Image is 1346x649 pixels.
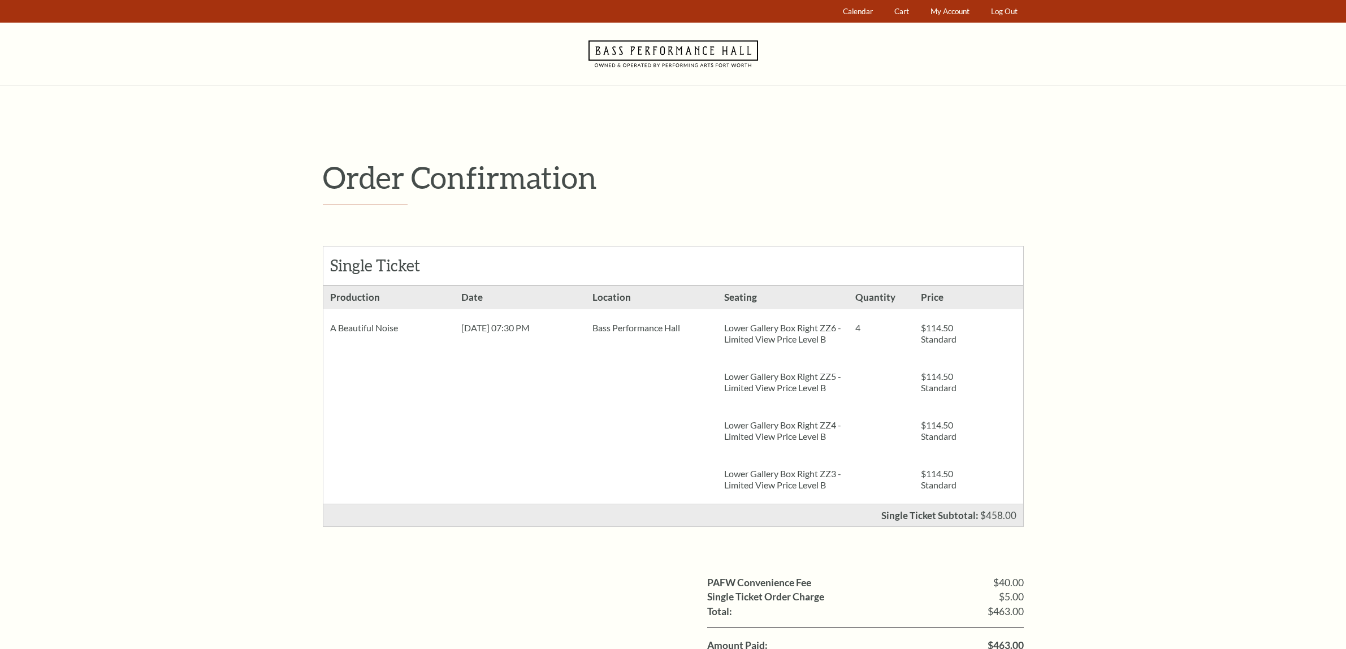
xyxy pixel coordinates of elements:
span: $114.50 Standard [921,468,957,490]
p: 4 [855,322,907,334]
a: Cart [889,1,914,23]
label: PAFW Convenience Fee [707,578,811,588]
span: $40.00 [993,578,1024,588]
h2: Single Ticket [330,256,454,275]
span: My Account [930,7,970,16]
h3: Date [455,286,586,309]
h3: Quantity [849,286,914,309]
span: $458.00 [980,509,1016,521]
label: Single Ticket Order Charge [707,592,824,602]
span: $114.50 Standard [921,419,957,442]
div: [DATE] 07:30 PM [455,309,586,347]
div: A Beautiful Noise [323,309,455,347]
span: $5.00 [999,592,1024,602]
span: $114.50 Standard [921,371,957,393]
span: $463.00 [988,607,1024,617]
h3: Price [914,286,980,309]
a: Calendar [837,1,878,23]
a: Log Out [985,1,1023,23]
p: Lower Gallery Box Right ZZ5 - Limited View Price Level B [724,371,842,393]
span: Calendar [843,7,873,16]
span: $114.50 Standard [921,322,957,344]
p: Order Confirmation [323,159,1024,196]
p: Lower Gallery Box Right ZZ6 - Limited View Price Level B [724,322,842,345]
span: Cart [894,7,909,16]
a: My Account [925,1,975,23]
span: Bass Performance Hall [592,322,680,333]
p: Single Ticket Subtotal: [881,510,979,520]
label: Total: [707,607,732,617]
p: Lower Gallery Box Right ZZ3 - Limited View Price Level B [724,468,842,491]
h3: Production [323,286,455,309]
p: Lower Gallery Box Right ZZ4 - Limited View Price Level B [724,419,842,442]
h3: Location [586,286,717,309]
h3: Seating [717,286,849,309]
